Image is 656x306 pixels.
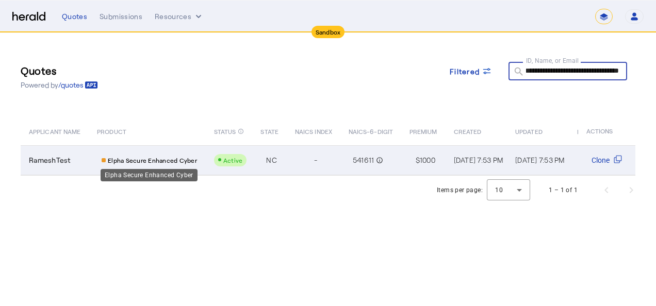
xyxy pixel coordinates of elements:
span: NAICS INDEX [295,126,332,136]
h3: Quotes [21,63,98,78]
span: UPDATED [515,126,543,136]
mat-icon: info_outline [374,155,383,165]
span: PRODUCER [577,126,611,136]
th: ACTIONS [578,116,636,145]
span: Active [223,157,243,164]
div: R [577,154,589,166]
div: 1 – 1 of 1 [549,185,578,195]
div: Items per page: [437,185,483,195]
span: STATUS [214,126,236,136]
div: Submissions [100,11,142,22]
span: STATE [260,126,278,136]
mat-label: ID, Name, or Email [526,57,579,64]
img: Herald Logo [12,12,45,22]
span: [DATE] 7:53 PM [515,156,565,164]
span: Filtered [450,66,480,77]
div: Sandbox [311,26,345,38]
div: Quotes [62,11,87,22]
mat-icon: info_outline [238,126,244,137]
mat-icon: search [509,66,526,79]
p: Powered by [21,80,98,90]
span: PRODUCT [97,126,126,136]
span: [DATE] 7:53 PM [454,156,503,164]
span: Elpha Secure Enhanced Cyber [108,156,197,164]
button: Clone [586,152,631,168]
button: Resources dropdown menu [155,11,204,22]
span: NAICS-6-DIGIT [349,126,393,136]
span: Clone [592,155,610,165]
span: RameshTest [29,155,71,165]
a: /quotes [58,80,98,90]
span: CREATED [454,126,482,136]
span: APPLICANT NAME [29,126,80,136]
div: Elpha Secure Enhanced Cyber [101,169,198,181]
button: Filtered [441,62,500,80]
span: $ [416,155,420,165]
span: - [314,155,317,165]
span: PREMIUM [409,126,437,136]
span: 541611 [353,155,374,165]
span: 1000 [420,155,435,165]
span: NC [266,155,277,165]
